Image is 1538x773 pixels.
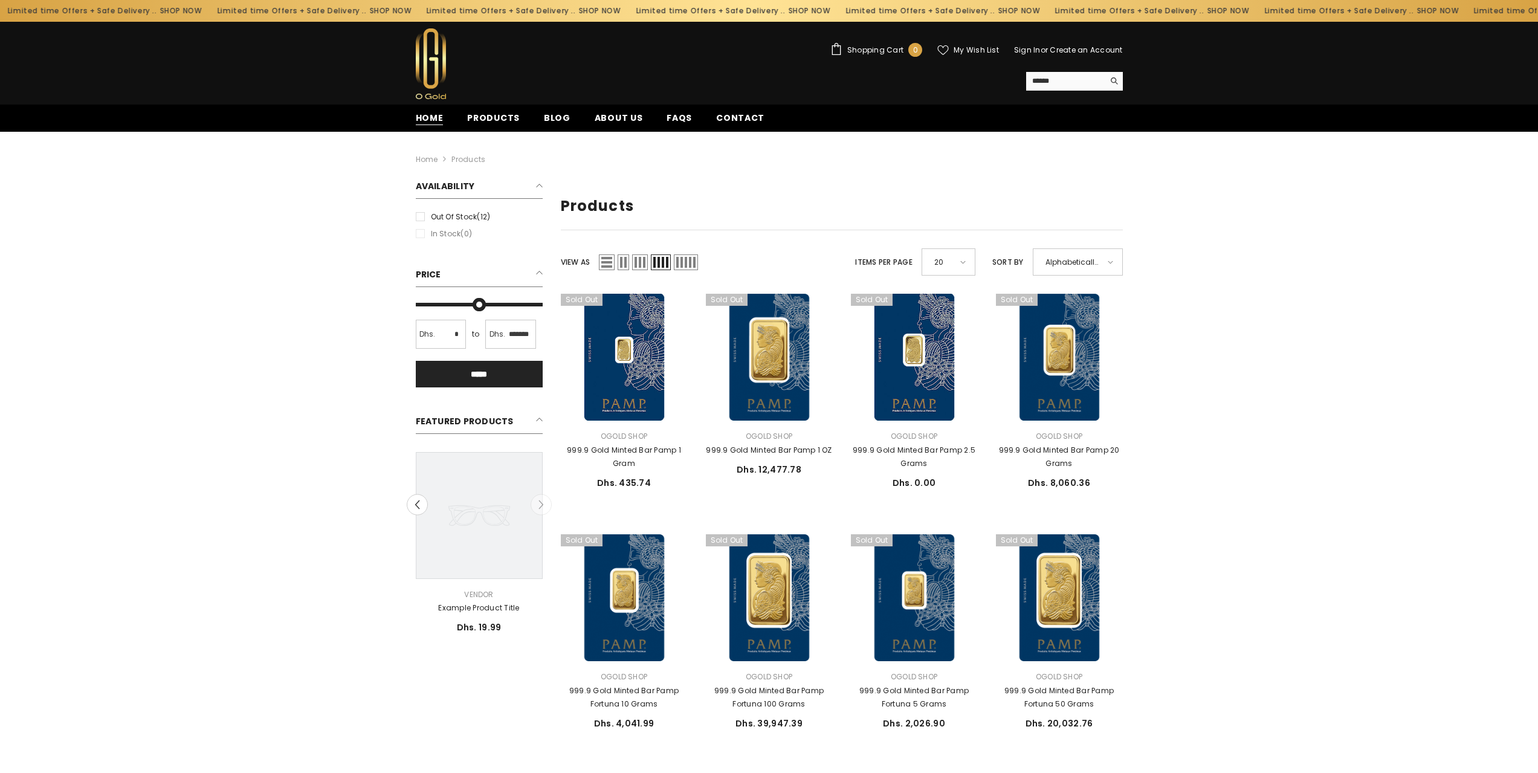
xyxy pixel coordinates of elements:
[913,44,918,57] span: 0
[532,111,583,132] a: Blog
[457,621,502,633] span: Dhs. 19.99
[618,254,629,270] span: Grid 2
[1248,1,1458,21] div: Limited time Offers + Safe Delivery ..
[601,431,647,441] a: Ogold Shop
[1014,45,1041,55] a: Sign In
[416,601,543,615] a: Example product title
[996,294,1123,421] a: 999.9 Gold Minted Bar Pamp 20 Grams
[706,444,833,457] a: 999.9 Gold Minted Bar Pamp 1 OZ
[1038,1,1248,21] div: Limited time Offers + Safe Delivery ..
[416,210,543,224] label: Out of stock
[601,671,647,682] a: Ogold Shop
[855,256,912,269] label: Items per page
[891,431,937,441] a: Ogold Shop
[851,294,978,421] a: 999.9 Gold Minted Bar Pamp 2.5 Grams
[597,477,651,489] span: Dhs. 435.74
[570,4,612,18] a: SHOP NOW
[594,717,654,729] span: Dhs. 4,041.99
[746,431,792,441] a: Ogold Shop
[150,4,193,18] a: SHOP NOW
[851,534,978,661] a: 999.9 Gold Minted Bar Pamp Fortuna 5 Grams
[599,254,615,270] span: List
[561,294,603,306] span: Sold out
[883,717,945,729] span: Dhs. 2,026.90
[467,112,520,124] span: Products
[1104,72,1123,90] button: Search
[674,254,698,270] span: Grid 5
[477,212,490,222] span: (12)
[667,112,692,124] span: FAQs
[416,132,1123,170] nav: breadcrumbs
[851,294,893,306] span: Sold out
[706,534,748,546] span: Sold out
[922,248,975,276] div: 20
[1198,4,1240,18] a: SHOP NOW
[595,112,643,124] span: About us
[1036,431,1082,441] a: Ogold Shop
[407,494,428,516] button: Previous
[891,671,937,682] a: Ogold Shop
[419,328,436,341] span: Dhs.
[716,112,764,124] span: Contact
[455,111,532,132] a: Products
[996,444,1123,470] a: 999.9 Gold Minted Bar Pamp 20 Grams
[735,717,803,729] span: Dhs. 39,947.39
[561,534,603,546] span: Sold out
[468,328,483,341] span: to
[996,684,1123,711] a: 999.9 Gold Minted Bar Pamp Fortuna 50 Grams
[1036,671,1082,682] a: Ogold Shop
[893,477,936,489] span: Dhs. 0.00
[847,47,903,54] span: Shopping Cart
[954,47,999,54] span: My Wish List
[416,588,543,601] div: Vendor
[544,112,570,124] span: Blog
[1407,4,1450,18] a: SHOP NOW
[416,268,441,280] span: Price
[706,534,833,661] a: 999.9 Gold Minted Bar Pamp Fortuna 100 Grams
[992,256,1024,269] label: Sort by
[619,1,829,21] div: Limited time Offers + Safe Delivery ..
[1033,248,1123,276] div: Alphabetically, A-Z
[829,1,1038,21] div: Limited time Offers + Safe Delivery ..
[1050,45,1122,55] a: Create an Account
[706,684,833,711] a: 999.9 Gold Minted Bar Pamp Fortuna 100 Grams
[416,112,444,125] span: Home
[561,198,1123,215] h1: Products
[410,1,619,21] div: Limited time Offers + Safe Delivery ..
[416,28,446,99] img: Ogold Shop
[1041,45,1048,55] span: or
[989,4,1031,18] a: SHOP NOW
[830,43,922,57] a: Shopping Cart
[1026,717,1093,729] span: Dhs. 20,032.76
[561,534,688,661] a: 999.9 Gold Minted Bar Pamp Fortuna 10 Grams
[583,111,655,132] a: About us
[851,684,978,711] a: 999.9 Gold Minted Bar Pamp Fortuna 5 Grams
[737,464,801,476] span: Dhs. 12,477.78
[1045,253,1099,271] span: Alphabetically, A-Z
[996,534,1123,661] a: 999.9 Gold Minted Bar Pamp Fortuna 50 Grams
[1028,477,1090,489] span: Dhs. 8,060.36
[851,444,978,470] a: 999.9 Gold Minted Bar Pamp 2.5 Grams
[704,111,777,132] a: Contact
[561,294,688,421] a: 999.9 Gold Minted Bar Pamp 1 Gram
[416,412,543,434] h2: Featured Products
[937,45,999,56] a: My Wish List
[404,111,456,132] a: Home
[654,111,704,132] a: FAQs
[651,254,671,270] span: Grid 4
[201,1,410,21] div: Limited time Offers + Safe Delivery ..
[490,328,506,341] span: Dhs.
[416,180,475,192] span: Availability
[360,4,402,18] a: SHOP NOW
[632,254,648,270] span: Grid 3
[451,154,485,164] a: Products
[416,153,438,166] a: Home
[779,4,821,18] a: SHOP NOW
[706,294,748,306] span: Sold out
[934,253,952,271] span: 20
[996,294,1038,306] span: Sold out
[561,444,688,470] a: 999.9 Gold Minted Bar Pamp 1 Gram
[851,534,893,546] span: Sold out
[996,534,1038,546] span: Sold out
[561,256,590,269] label: View as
